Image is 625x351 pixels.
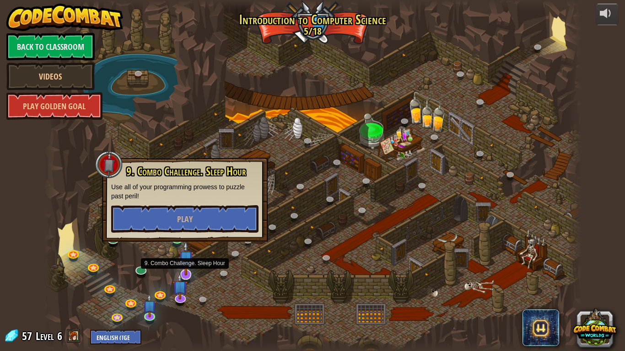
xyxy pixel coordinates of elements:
[111,205,259,233] button: Play
[126,164,246,179] span: 9. Combo Challenge. Sleep Hour
[177,213,193,225] span: Play
[6,92,102,120] a: Play Golden Goal
[36,329,54,344] span: Level
[6,4,124,31] img: CodeCombat - Learn how to code by playing a game
[22,329,35,343] span: 57
[596,4,619,25] button: Adjust volume
[6,63,95,90] a: Videos
[178,241,194,276] img: level-banner-unstarted-subscriber.png
[57,329,62,343] span: 6
[143,294,156,318] img: level-banner-unstarted-subscriber.png
[172,273,188,299] img: level-banner-unstarted-subscriber.png
[111,182,259,201] p: Use all of your programming prowess to puzzle past peril!
[6,33,95,60] a: Back to Classroom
